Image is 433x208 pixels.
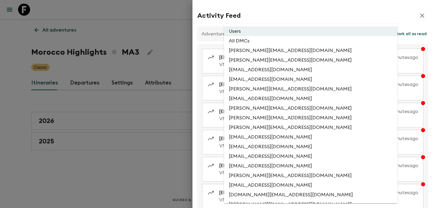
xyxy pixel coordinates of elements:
li: [PERSON_NAME][EMAIL_ADDRESS][DOMAIN_NAME] [224,84,398,94]
li: Users [224,26,398,36]
li: [EMAIL_ADDRESS][DOMAIN_NAME] [224,161,398,171]
li: [EMAIL_ADDRESS][DOMAIN_NAME] [224,75,398,84]
li: [PERSON_NAME][EMAIL_ADDRESS][DOMAIN_NAME] [224,123,398,132]
li: [EMAIL_ADDRESS][DOMAIN_NAME] [224,94,398,103]
li: [DOMAIN_NAME][EMAIL_ADDRESS][DOMAIN_NAME] [224,190,398,200]
li: [EMAIL_ADDRESS][DOMAIN_NAME] [224,132,398,142]
li: [EMAIL_ADDRESS][DOMAIN_NAME] [224,142,398,151]
li: [PERSON_NAME][EMAIL_ADDRESS][DOMAIN_NAME] [224,55,398,65]
li: [PERSON_NAME][EMAIL_ADDRESS][DOMAIN_NAME] [224,103,398,113]
li: [EMAIL_ADDRESS][DOMAIN_NAME] [224,151,398,161]
li: All DMCs [224,36,398,46]
li: [EMAIL_ADDRESS][DOMAIN_NAME] [224,65,398,75]
li: [EMAIL_ADDRESS][DOMAIN_NAME] [224,180,398,190]
li: [PERSON_NAME][EMAIL_ADDRESS][DOMAIN_NAME] [224,171,398,180]
li: [PERSON_NAME][EMAIL_ADDRESS][DOMAIN_NAME] [224,46,398,55]
li: [PERSON_NAME][EMAIL_ADDRESS][DOMAIN_NAME] [224,113,398,123]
